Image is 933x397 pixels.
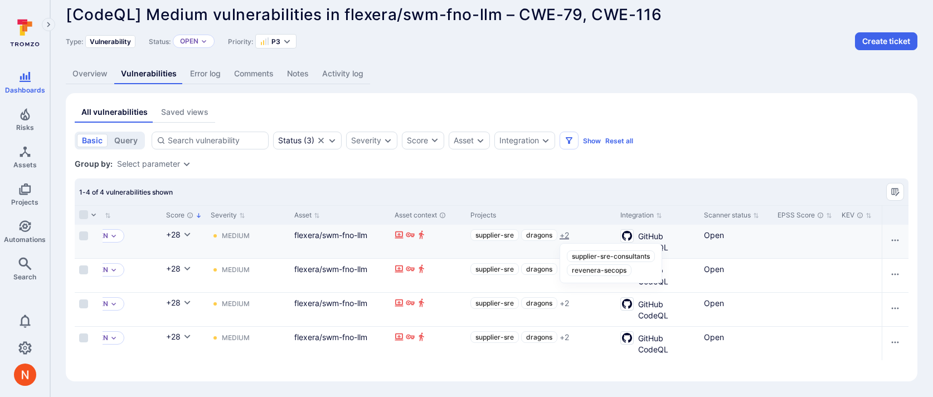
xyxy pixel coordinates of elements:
[196,210,202,221] p: Sorted by: Highest first
[560,332,569,343] span: + 2
[117,159,191,168] div: grouping parameters
[773,225,837,258] div: Cell for EPSS Score
[842,211,872,220] button: Sort by KEV
[222,299,250,308] div: Medium
[605,137,633,145] button: Reset all
[390,225,466,258] div: Cell for Asset context
[560,298,569,309] span: + 2
[166,297,181,308] div: +28
[110,335,117,341] button: Expand dropdown
[699,293,773,326] div: Cell for Scanner status
[475,299,514,307] span: supplier-sre
[271,37,280,46] span: P3
[526,299,552,307] span: dragons
[206,259,290,292] div: Cell for Severity
[180,37,198,46] p: Open
[315,64,370,84] a: Activity log
[328,136,337,145] button: Expand dropdown
[278,136,314,145] div: ( 3 )
[526,333,552,341] span: dragons
[882,225,908,258] div: Cell for
[228,37,253,46] span: Priority:
[77,134,108,147] button: basic
[466,259,616,292] div: Cell for Projects
[79,210,88,219] span: Select all rows
[886,183,904,201] button: Manage columns
[395,210,461,220] div: Asset context
[567,264,631,276] a: revenera-secops
[66,64,917,84] div: Alert tabs
[14,364,36,386] img: ACg8ocIprwjrgDQnDsNSk9Ghn5p5-B8DpAKWoJ5Gi9syOE4K59tr4Q=s96-c
[583,137,601,145] button: Show
[79,333,88,342] span: Select row
[572,252,650,260] span: supplier-sre-consultants
[201,38,207,45] button: Expand dropdown
[79,265,88,274] span: Select row
[390,259,466,292] div: Cell for Asset context
[837,293,879,326] div: Cell for KEV
[879,293,928,326] div: Cell for Fix available
[66,37,83,46] span: Type:
[66,5,662,24] span: [CodeQL] Medium vulnerabilities in flexera/swm-fno-llm – CWE-79, CWE-116
[79,299,88,308] span: Select row
[294,230,367,240] a: flexera/swm-fno-llm
[526,231,552,239] span: dragons
[886,333,904,351] button: Row actions menu
[78,327,162,360] div: Cell for Status
[162,225,206,258] div: Cell for Score
[699,327,773,360] div: Cell for Scanner status
[879,259,928,292] div: Cell for Fix available
[475,231,514,239] span: supplier-sre
[75,158,113,170] span: Group by:
[283,37,291,46] button: Expand dropdown
[837,225,879,258] div: Cell for KEV
[407,135,428,146] div: Score
[78,293,162,326] div: Cell for Status
[42,18,55,31] button: Expand navigation menu
[466,293,616,326] div: Cell for Projects
[466,327,616,360] div: Cell for Projects
[161,106,208,118] div: Saved views
[773,327,837,360] div: Cell for EPSS Score
[855,32,917,50] button: Create ticket
[183,64,227,84] a: Error log
[454,136,474,145] div: Asset
[475,265,514,273] span: supplier-sre
[109,134,143,147] button: query
[638,229,695,253] span: GitHub CodeQL
[294,332,367,342] a: flexera/swm-fno-llm
[638,331,695,355] span: GitHub CodeQL
[222,231,250,240] div: Medium
[383,136,392,145] button: Expand dropdown
[567,250,655,262] a: supplier-sre-consultants
[616,327,699,360] div: Cell for Integration
[78,225,162,258] div: Cell for Status
[166,263,181,274] div: +28
[166,331,181,342] div: +28
[351,136,381,145] div: Severity
[777,211,832,220] button: Sort by EPSS Score
[187,212,193,219] div: The vulnerability score is based on the parameters defined in the settings
[45,20,52,30] i: Expand navigation menu
[837,259,879,292] div: Cell for KEV
[294,211,320,220] button: Sort by Asset
[166,229,181,240] div: +28
[294,264,367,274] a: flexera/swm-fno-llm
[390,293,466,326] div: Cell for Asset context
[162,259,206,292] div: Cell for Score
[81,106,148,118] div: All vulnerabilities
[4,235,46,244] span: Automations
[117,159,180,168] div: Select parameter
[620,211,662,220] button: Sort by Integration
[837,327,879,360] div: Cell for KEV
[882,293,908,326] div: Cell for
[13,161,37,169] span: Assets
[317,136,325,145] button: Clear selection
[85,35,135,48] div: Vulnerability
[5,86,45,94] span: Dashboards
[182,159,191,168] button: Expand dropdown
[206,225,290,258] div: Cell for Severity
[79,188,173,196] span: 1-4 of 4 vulnerabilities shown
[466,225,616,258] div: Cell for Projects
